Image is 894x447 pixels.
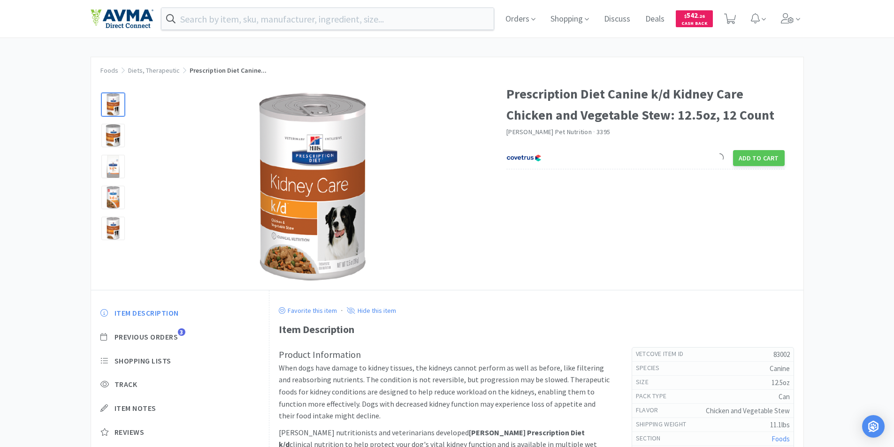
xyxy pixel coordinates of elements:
[115,379,138,389] span: Track
[684,11,705,20] span: 542
[733,150,785,166] button: Add to Cart
[674,392,789,402] h5: Can
[279,362,613,422] p: When dogs have damage to kidney tissues, the kidneys cannot perform as well as before, like filte...
[681,21,707,27] span: Cash Back
[636,420,694,429] h6: Shipping Weight
[698,13,705,19] span: . 26
[636,392,674,401] h6: pack type
[115,427,145,437] span: Reviews
[115,332,178,342] span: Previous Orders
[506,83,785,126] h1: Prescription Diet Canine k/d Kidney Care Chicken and Vegetable Stew: 12.5oz, 12 Count
[506,128,592,136] a: [PERSON_NAME] Pet Nutrition
[91,9,153,29] img: e4e33dab9f054f5782a47901c742baa9_102.png
[636,349,691,359] h6: Vetcove Item Id
[694,420,789,430] h5: 11.1lbs
[593,128,595,136] span: ·
[178,328,185,336] span: 3
[128,66,180,75] a: Diets, Therapeutic
[355,306,396,315] p: Hide this item
[636,378,656,387] h6: size
[341,304,343,317] div: ·
[862,415,885,438] div: Open Intercom Messenger
[506,151,542,165] img: 77fca1acd8b6420a9015268ca798ef17_1.png
[115,356,171,366] span: Shopping Lists
[691,349,789,359] h5: 83002
[115,403,156,413] span: Item Notes
[161,8,494,30] input: Search by item, sku, manufacturer, ingredient, size...
[285,306,337,315] p: Favorite this item
[665,406,789,416] h5: Chicken and Vegetable Stew
[636,434,668,443] h6: Section
[684,13,687,19] span: $
[772,434,790,443] a: Foods
[219,93,406,280] img: 75151f21dd214d209072b7ececc59ff9_94635.png
[642,15,668,23] a: Deals
[115,308,179,318] span: Item Description
[636,406,666,415] h6: flavor
[636,364,667,373] h6: Species
[279,347,613,362] h3: Product Information
[190,66,267,75] span: Prescription Diet Canine...
[600,15,634,23] a: Discuss
[676,6,713,31] a: $542.26Cash Back
[100,66,118,75] a: Foods
[667,364,790,373] h5: Canine
[279,321,794,338] div: Item Description
[596,128,610,136] span: 3395
[656,378,790,387] h5: 12.5oz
